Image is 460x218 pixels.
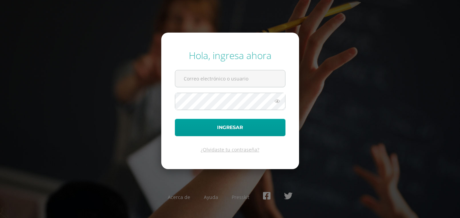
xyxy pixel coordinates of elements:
[168,194,190,200] a: Acerca de
[204,194,218,200] a: Ayuda
[175,70,285,87] input: Correo electrónico o usuario
[175,119,285,136] button: Ingresar
[201,146,259,153] a: ¿Olvidaste tu contraseña?
[175,49,285,62] div: Hola, ingresa ahora
[232,194,249,200] a: Presskit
